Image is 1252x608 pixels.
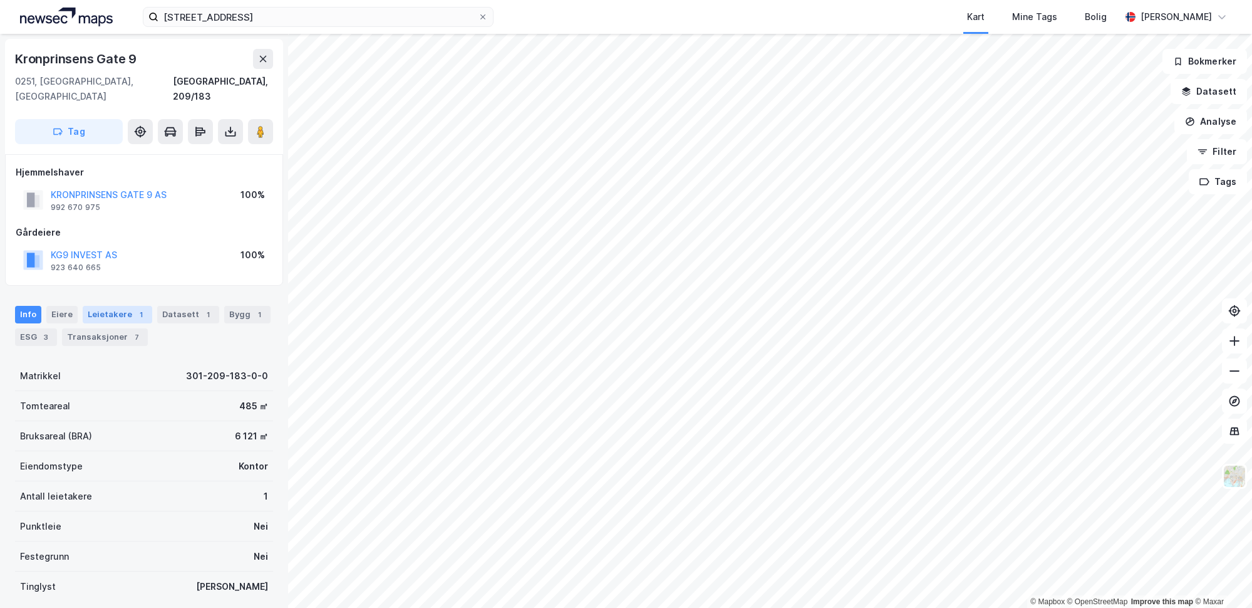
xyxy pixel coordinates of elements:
div: 485 ㎡ [239,399,268,414]
div: 3 [39,331,52,343]
div: Punktleie [20,519,61,534]
div: Bruksareal (BRA) [20,429,92,444]
button: Tags [1189,169,1247,194]
div: 992 670 975 [51,202,100,212]
div: Tomteareal [20,399,70,414]
div: 923 640 665 [51,263,101,273]
button: Bokmerker [1162,49,1247,74]
div: Eiendomstype [20,459,83,474]
div: Kronprinsens Gate 9 [15,49,139,69]
div: Info [15,306,41,323]
input: Søk på adresse, matrikkel, gårdeiere, leietakere eller personer [158,8,478,26]
div: Gårdeiere [16,225,272,240]
div: ESG [15,328,57,346]
div: Kontor [239,459,268,474]
div: 1 [264,489,268,504]
button: Datasett [1171,79,1247,104]
div: Hjemmelshaver [16,165,272,180]
div: 7 [130,331,143,343]
div: [GEOGRAPHIC_DATA], 209/183 [173,74,273,104]
iframe: Chat Widget [1189,548,1252,608]
div: Transaksjoner [62,328,148,346]
div: Mine Tags [1012,9,1057,24]
div: Bygg [224,306,271,323]
div: 0251, [GEOGRAPHIC_DATA], [GEOGRAPHIC_DATA] [15,74,173,104]
div: Nei [254,519,268,534]
button: Filter [1187,139,1247,164]
a: Improve this map [1131,597,1193,606]
div: Datasett [157,306,219,323]
div: Leietakere [83,306,152,323]
a: Mapbox [1030,597,1065,606]
div: Bolig [1085,9,1107,24]
div: Kart [967,9,985,24]
div: Tinglyst [20,579,56,594]
button: Analyse [1174,109,1247,134]
div: 6 121 ㎡ [235,429,268,444]
div: Antall leietakere [20,489,92,504]
div: Matrikkel [20,369,61,384]
div: 100% [241,248,265,263]
div: 100% [241,187,265,202]
div: Kontrollprogram for chat [1189,548,1252,608]
button: Tag [15,119,123,144]
div: 301-209-183-0-0 [186,369,268,384]
div: Nei [254,549,268,564]
a: OpenStreetMap [1067,597,1128,606]
div: Festegrunn [20,549,69,564]
div: [PERSON_NAME] [1141,9,1212,24]
img: Z [1223,464,1246,488]
div: 1 [202,308,214,321]
img: logo.a4113a55bc3d86da70a041830d287a7e.svg [20,8,113,26]
div: Eiere [46,306,78,323]
div: 1 [253,308,266,321]
div: [PERSON_NAME] [196,579,268,594]
div: 1 [135,308,147,321]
